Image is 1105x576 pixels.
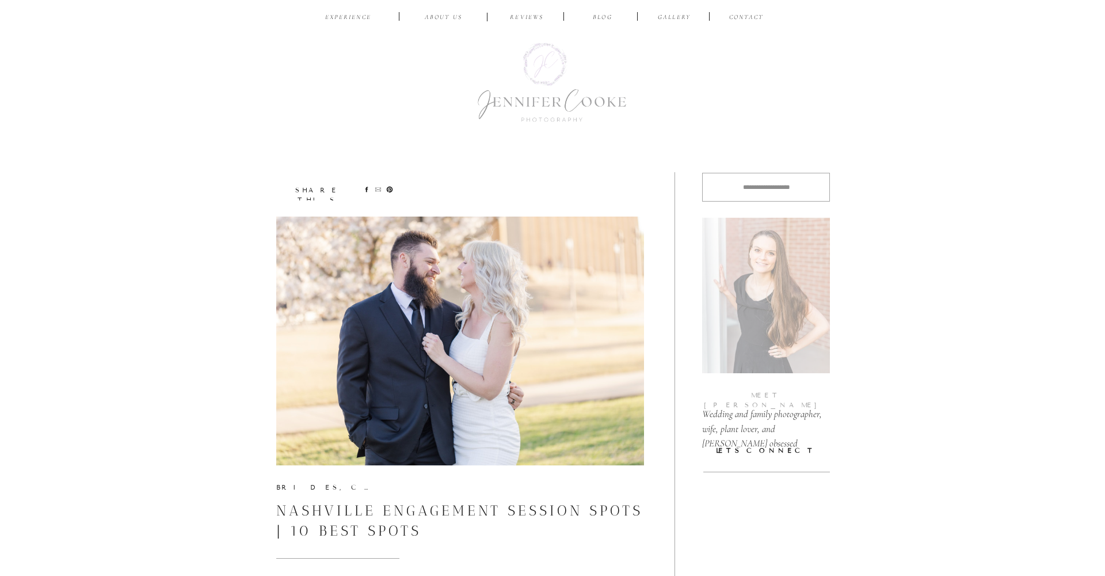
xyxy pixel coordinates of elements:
[275,185,359,196] p: share this post:
[351,483,414,491] a: Couples
[276,483,340,491] a: Brides
[416,13,471,24] a: ABOUT US
[702,407,837,435] p: Wedding and family photographer, wife, plant lover, and [PERSON_NAME] obsessed
[321,13,375,24] a: EXPERIENCE
[584,13,621,24] a: BLOG
[727,13,765,24] a: CONTACT
[276,483,376,491] p: , ,
[702,391,830,400] p: meet [PERSON_NAME]
[655,13,694,24] a: Gallery
[500,13,554,24] a: reviews
[276,501,644,541] h3: Nashville Engagement Session Spots | 10 BEST Spots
